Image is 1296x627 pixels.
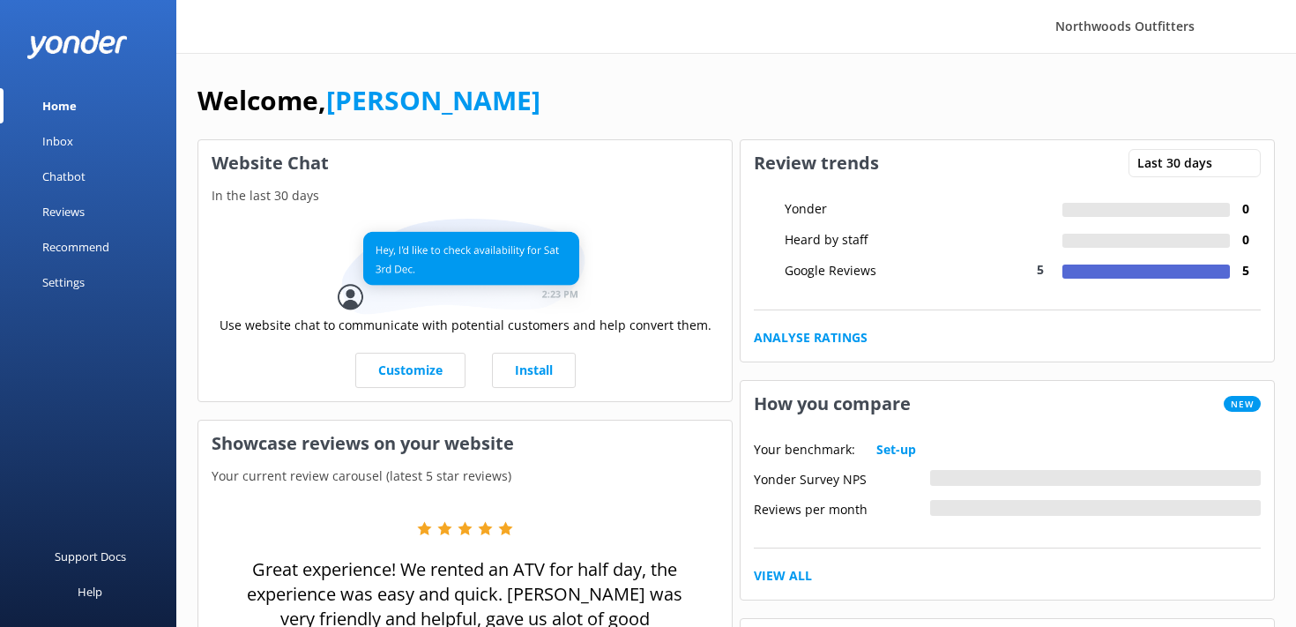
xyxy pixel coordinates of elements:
[754,470,930,486] div: Yonder Survey NPS
[198,140,732,186] h3: Website Chat
[42,159,86,194] div: Chatbot
[754,328,868,347] a: Analyse Ratings
[355,353,466,388] a: Customize
[42,88,77,123] div: Home
[1230,199,1261,219] h4: 0
[754,440,855,459] p: Your benchmark:
[1137,153,1223,173] span: Last 30 days
[198,421,732,467] h3: Showcase reviews on your website
[1230,230,1261,250] h4: 0
[197,79,540,122] h1: Welcome,
[26,30,128,59] img: yonder-white-logo.png
[1224,396,1261,412] span: New
[198,467,732,486] p: Your current review carousel (latest 5 star reviews)
[1230,261,1261,280] h4: 5
[754,500,930,516] div: Reviews per month
[780,199,939,219] div: Yonder
[1037,261,1044,278] span: 5
[754,566,812,586] a: View All
[326,82,540,118] a: [PERSON_NAME]
[55,539,126,574] div: Support Docs
[42,229,109,265] div: Recommend
[780,261,939,280] div: Google Reviews
[741,381,924,427] h3: How you compare
[42,123,73,159] div: Inbox
[220,316,711,335] p: Use website chat to communicate with potential customers and help convert them.
[42,194,85,229] div: Reviews
[198,186,732,205] p: In the last 30 days
[78,574,102,609] div: Help
[42,265,85,300] div: Settings
[876,440,916,459] a: Set-up
[741,140,892,186] h3: Review trends
[492,353,576,388] a: Install
[780,230,939,250] div: Heard by staff
[338,219,593,315] img: conversation...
